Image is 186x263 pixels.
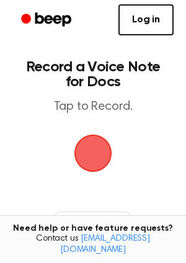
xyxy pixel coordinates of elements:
[12,8,82,32] a: Beep
[22,60,164,89] h1: Record a Voice Note for Docs
[7,234,179,256] span: Contact us
[74,135,112,172] button: Beep Logo
[52,212,134,231] button: Recording History
[60,234,150,254] a: [EMAIL_ADDRESS][DOMAIN_NAME]
[118,4,174,35] a: Log in
[22,99,164,115] p: Tap to Record.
